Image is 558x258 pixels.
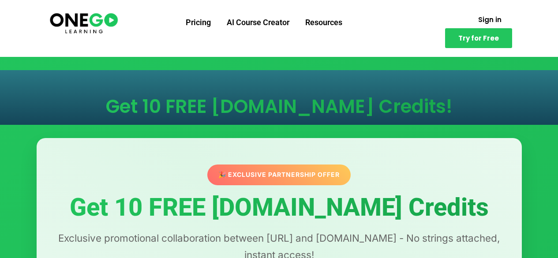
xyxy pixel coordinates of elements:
div: 🎉 Exclusive Partnership Offer [204,164,354,186]
h1: Get 10 FREE [DOMAIN_NAME] Credits! [45,97,513,116]
a: Try for Free [445,28,512,48]
span: Sign in [478,16,502,23]
a: Resources [297,11,350,34]
span: Try for Free [458,35,499,41]
a: Sign in [468,11,512,28]
a: Pricing [178,11,219,34]
h1: Get 10 FREE [DOMAIN_NAME] Credits [54,194,504,221]
a: AI Course Creator [219,11,297,34]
